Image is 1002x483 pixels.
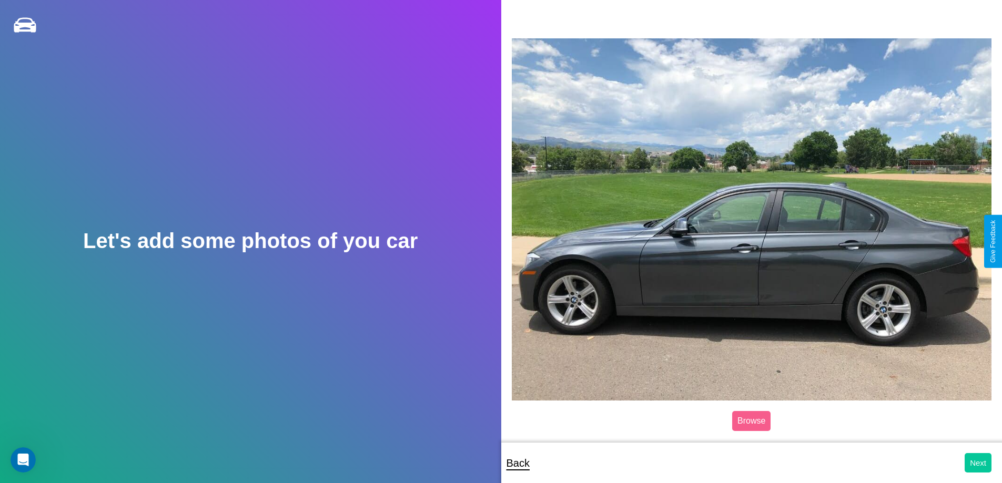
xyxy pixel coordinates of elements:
[83,229,418,253] h2: Let's add some photos of you car
[507,454,530,472] p: Back
[512,38,992,400] img: posted
[965,453,991,472] button: Next
[989,220,997,263] div: Give Feedback
[11,447,36,472] iframe: Intercom live chat
[732,411,771,431] label: Browse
